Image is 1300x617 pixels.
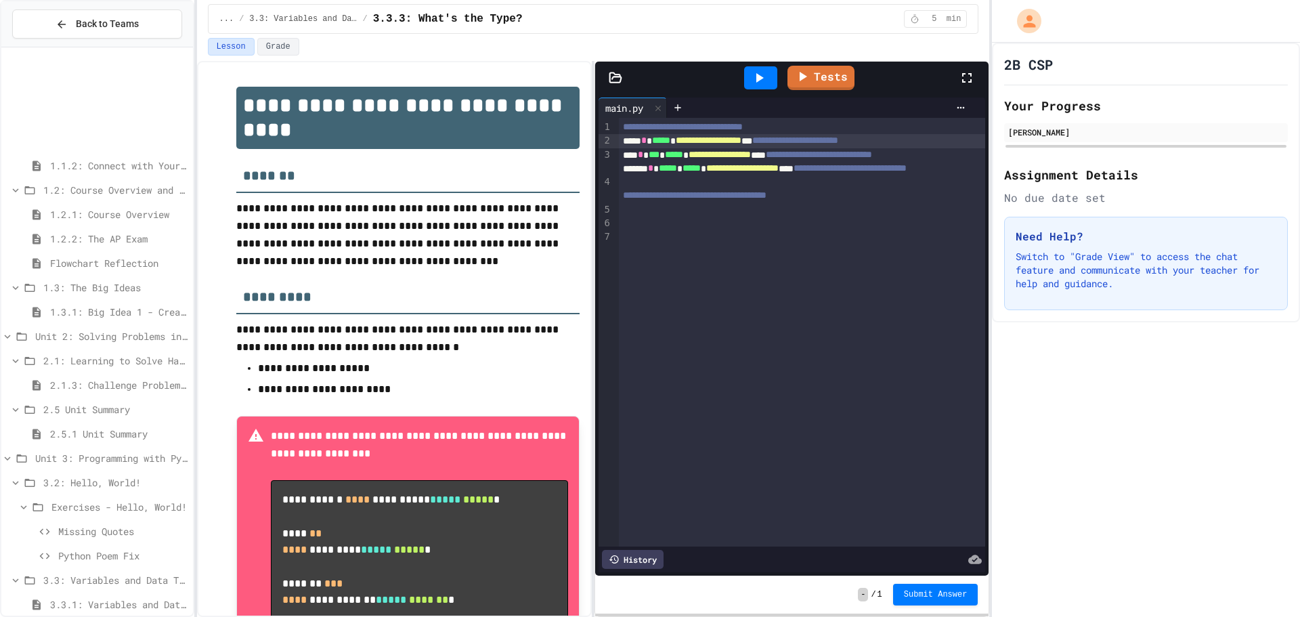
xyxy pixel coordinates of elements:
button: Submit Answer [893,584,978,605]
span: 1.2.1: Course Overview [50,207,188,221]
h1: 2B CSP [1004,55,1053,74]
span: 1.3: The Big Ideas [43,280,188,295]
div: 6 [599,217,612,230]
span: Unit 2: Solving Problems in Computer Science [35,329,188,343]
div: 7 [599,230,612,244]
a: Tests [787,66,854,90]
span: / [239,14,244,24]
span: / [362,14,367,24]
div: 1 [599,121,612,134]
h3: Need Help? [1016,228,1276,244]
span: 3.3: Variables and Data Types [43,573,188,587]
span: 5 [924,14,945,24]
div: main.py [599,101,650,115]
div: 5 [599,203,612,217]
span: Flowchart Reflection [50,256,188,270]
span: 1.3.1: Big Idea 1 - Creative Development [50,305,188,319]
span: Python Poem Fix [58,549,188,563]
span: 2.1: Learning to Solve Hard Problems [43,354,188,368]
p: Switch to "Grade View" to access the chat feature and communicate with your teacher for help and ... [1016,250,1276,291]
span: Submit Answer [904,589,968,600]
span: - [858,588,868,601]
div: 4 [599,175,612,203]
div: 2 [599,134,612,148]
span: 3.3.3: What's the Type? [373,11,523,27]
div: My Account [1003,5,1045,37]
h2: Your Progress [1004,96,1288,115]
span: 1.1.2: Connect with Your World [50,158,188,173]
span: / [871,589,875,600]
button: Back to Teams [12,9,182,39]
span: 3.3: Variables and Data Types [249,14,357,24]
div: 3 [599,148,612,176]
span: 2.1.3: Challenge Problem - The Bridge [50,378,188,392]
div: main.py [599,98,667,118]
span: 3.2: Hello, World! [43,475,188,490]
span: Unit 3: Programming with Python [35,451,188,465]
div: [PERSON_NAME] [1008,126,1284,138]
iframe: chat widget [1188,504,1286,561]
span: 1.2.2: The AP Exam [50,232,188,246]
button: Grade [257,38,299,56]
span: 2.5.1 Unit Summary [50,427,188,441]
span: Missing Quotes [58,524,188,538]
h2: Assignment Details [1004,165,1288,184]
button: Lesson [208,38,255,56]
span: 1 [877,589,882,600]
span: min [947,14,961,24]
iframe: chat widget [1243,563,1286,603]
span: 2.5 Unit Summary [43,402,188,417]
div: No due date set [1004,190,1288,206]
span: 3.3.1: Variables and Data Types [50,597,188,612]
span: Back to Teams [76,17,139,31]
div: History [602,550,664,569]
span: ... [219,14,234,24]
span: 1.2: Course Overview and the AP Exam [43,183,188,197]
span: Exercises - Hello, World! [51,500,188,514]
